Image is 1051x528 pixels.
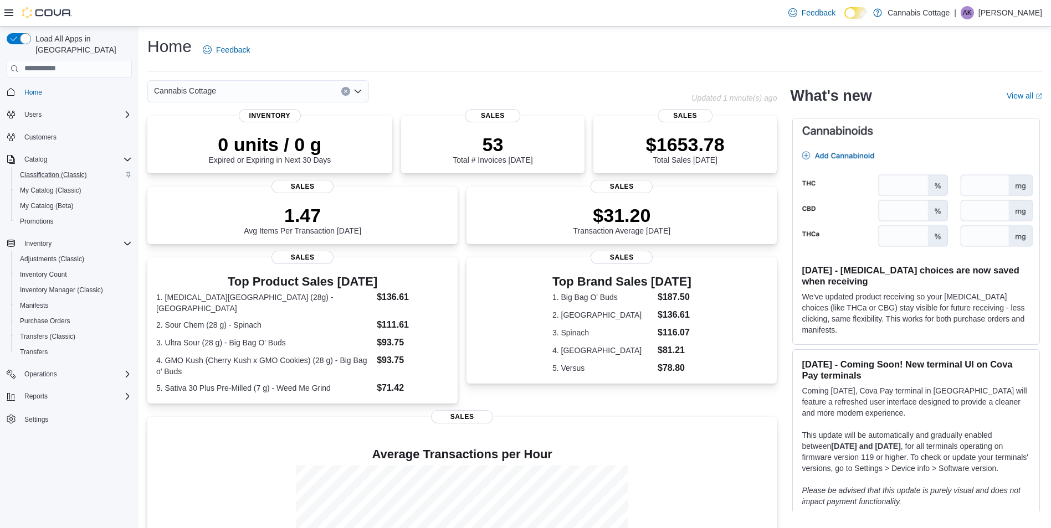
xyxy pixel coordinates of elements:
button: Operations [2,366,136,382]
p: 0 units / 0 g [208,133,331,156]
span: Customers [24,133,57,142]
button: Clear input [341,87,350,96]
button: Reports [20,390,52,403]
h1: Home [147,35,192,58]
button: Users [20,108,46,121]
span: Adjustments (Classic) [20,255,84,263]
button: Operations [20,367,61,381]
dd: $187.50 [658,291,691,304]
span: Sales [271,251,334,264]
span: My Catalog (Beta) [16,199,132,213]
span: Transfers [20,348,48,356]
h2: What's new [790,87,871,105]
button: Classification (Classic) [11,167,136,183]
dd: $81.21 [658,344,691,357]
button: Users [2,107,136,122]
span: Users [20,108,132,121]
a: Feedback [784,2,840,24]
span: Classification (Classic) [16,168,132,182]
span: Reports [20,390,132,403]
span: Cannabis Cottage [154,84,216,97]
img: Cova [22,7,72,18]
span: Sales [271,180,334,193]
dd: $116.07 [658,326,691,339]
strong: [DATE] and [DATE] [831,442,900,451]
span: Home [20,85,132,99]
a: Feedback [198,39,254,61]
h3: Top Product Sales [DATE] [156,275,449,288]
button: My Catalog (Beta) [11,198,136,214]
p: Cannabis Cottage [888,6,950,19]
a: Inventory Count [16,268,71,281]
a: Manifests [16,299,53,312]
button: Transfers (Classic) [11,329,136,344]
span: My Catalog (Beta) [20,201,74,210]
em: Please be advised that this update is purely visual and does not impact payment functionality. [802,486,1021,506]
span: Adjustments (Classic) [16,252,132,266]
button: Transfers [11,344,136,360]
p: We've updated product receiving so your [MEDICAL_DATA] choices (like THCa or CBG) stay visible fo... [802,291,1031,335]
span: Users [24,110,42,119]
a: Promotions [16,215,58,228]
dd: $111.61 [377,318,449,332]
dt: 3. Ultra Sour (28 g) - Big Bag O' Buds [156,337,372,348]
button: Inventory [20,237,56,250]
span: Classification (Classic) [20,170,87,179]
button: Catalog [20,153,52,166]
dt: 2. Sour Chem (28 g) - Spinach [156,319,372,330]
span: Settings [20,412,132,426]
button: Purchase Orders [11,313,136,329]
span: My Catalog (Classic) [20,186,81,195]
span: Manifests [16,299,132,312]
dt: 2. [GEOGRAPHIC_DATA] [552,309,653,320]
span: Promotions [20,217,54,226]
nav: Complex example [7,80,132,456]
div: Avg Items Per Transaction [DATE] [244,204,361,235]
a: View allExternal link [1007,91,1042,100]
dt: 1. [MEDICAL_DATA][GEOGRAPHIC_DATA] (28g) - [GEOGRAPHIC_DATA] [156,292,372,314]
dd: $136.61 [377,291,449,304]
dt: 5. Sativa 30 Plus Pre-Milled (7 g) - Weed Me Grind [156,382,372,394]
button: Adjustments (Classic) [11,251,136,267]
a: Customers [20,131,61,144]
span: Inventory [239,109,301,122]
span: Sales [431,410,493,423]
span: Feedback [216,44,250,55]
h3: [DATE] - Coming Soon! New terminal UI on Cova Pay terminals [802,359,1031,381]
div: Andrew Knight [961,6,974,19]
p: This update will be automatically and gradually enabled between , for all terminals operating on ... [802,429,1031,474]
h4: Average Transactions per Hour [156,448,768,461]
span: Inventory Count [20,270,67,279]
div: Total # Invoices [DATE] [453,133,532,164]
dd: $93.75 [377,336,449,349]
p: [PERSON_NAME] [978,6,1042,19]
span: Transfers (Classic) [20,332,75,341]
button: Customers [2,129,136,145]
span: Sales [591,180,653,193]
span: Operations [20,367,132,381]
dt: 1. Big Bag O' Buds [552,292,653,303]
button: Inventory Count [11,267,136,282]
p: Updated 1 minute(s) ago [691,94,777,102]
button: Catalog [2,152,136,167]
dt: 4. [GEOGRAPHIC_DATA] [552,345,653,356]
dt: 4. GMO Kush (Cherry Kush x GMO Cookies) (28 g) - Big Bag o’ Buds [156,355,372,377]
input: Dark Mode [844,7,868,19]
span: Operations [24,370,57,379]
button: Home [2,84,136,100]
a: Adjustments (Classic) [16,252,89,266]
p: 53 [453,133,532,156]
span: Feedback [802,7,835,18]
span: Sales [658,109,712,122]
button: Manifests [11,298,136,313]
button: Settings [2,411,136,427]
button: Inventory Manager (Classic) [11,282,136,298]
dt: 5. Versus [552,363,653,374]
span: Catalog [24,155,47,164]
span: Catalog [20,153,132,166]
a: Purchase Orders [16,314,75,328]
span: Manifests [20,301,48,310]
span: Load All Apps in [GEOGRAPHIC_DATA] [31,33,132,55]
p: $1653.78 [646,133,725,156]
p: $31.20 [573,204,671,226]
